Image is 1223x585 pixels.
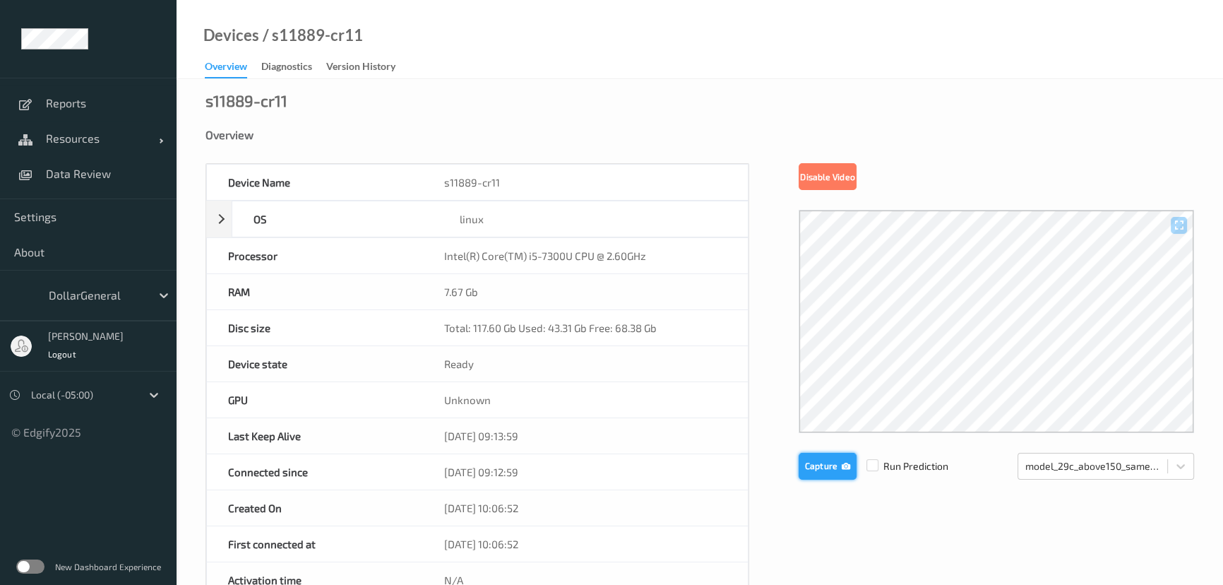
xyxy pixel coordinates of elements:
[207,454,423,490] div: Connected since
[326,57,410,77] a: Version History
[261,57,326,77] a: Diagnostics
[207,238,423,273] div: Processor
[232,201,439,237] div: OS
[207,526,423,562] div: First connected at
[207,310,423,345] div: Disc size
[423,382,748,418] div: Unknown
[439,201,748,237] div: linux
[423,526,748,562] div: [DATE] 10:06:52
[205,57,261,78] a: Overview
[205,128,1194,142] div: Overview
[423,165,748,200] div: s11889-cr11
[326,59,395,77] div: Version History
[203,28,259,42] a: Devices
[207,274,423,309] div: RAM
[205,93,287,107] div: s11889-cr11
[423,346,748,382] div: Ready
[423,418,748,454] div: [DATE] 09:13:59
[207,418,423,454] div: Last Keep Alive
[207,346,423,382] div: Device state
[261,59,312,77] div: Diagnostics
[799,163,857,190] button: Disable Video
[207,382,423,418] div: GPU
[206,201,748,237] div: OSlinux
[423,310,748,345] div: Total: 117.60 Gb Used: 43.31 Gb Free: 68.38 Gb
[207,165,423,200] div: Device Name
[799,453,857,480] button: Capture
[205,59,247,78] div: Overview
[207,490,423,526] div: Created On
[259,28,363,42] div: / s11889-cr11
[857,459,948,473] span: Run Prediction
[423,274,748,309] div: 7.67 Gb
[423,454,748,490] div: [DATE] 09:12:59
[423,490,748,526] div: [DATE] 10:06:52
[423,238,748,273] div: Intel(R) Core(TM) i5-7300U CPU @ 2.60GHz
